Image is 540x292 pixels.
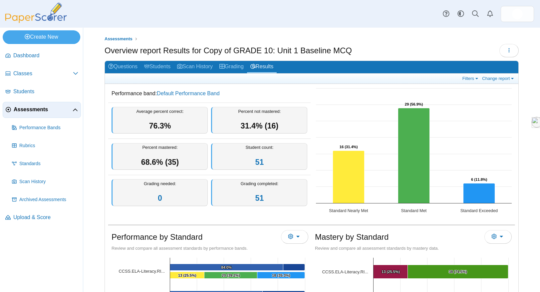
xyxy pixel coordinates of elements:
[211,179,307,206] div: Grading completed:
[112,107,208,134] div: Average percent correct:
[281,230,308,243] button: More options
[3,48,81,64] a: Dashboard
[401,208,427,213] text: Standard Met
[471,177,487,181] text: 6 (11.8%)
[405,102,423,106] text: 29 (56.9%)
[170,272,204,279] path: [object Object], 13. Standard Nearly Met.
[382,270,400,274] text: 13 (25.5%)
[333,151,365,203] path: Standard Nearly Met, 16. Overall Assessment Performance.
[9,120,81,136] a: Performance Bands
[19,160,78,167] span: Standards
[247,61,277,73] a: Results
[103,35,134,43] a: Assessments
[3,30,80,44] a: Create New
[315,245,512,251] div: Review and compare all assessment standards by mastery data.
[512,9,523,19] span: Kevin Levesque
[9,174,81,190] a: Scan History
[461,76,481,81] a: Filters
[211,107,307,134] div: Percent not mastered:
[112,179,208,206] div: Grading needed:
[222,273,240,277] text: 20 (39.2%)
[480,76,517,81] a: Change report
[112,245,308,251] div: Review and compare all assessment standards by performance bands.
[241,122,278,130] span: 31.4% (16)
[19,143,78,149] span: Rubrics
[329,208,368,213] text: Standard Nearly Met
[374,265,408,279] path: [object Object], 13. Not Mastered.
[221,265,232,269] text: 84.0%
[283,264,305,271] path: [object Object], 16.013078431372577. Average Percent Not Correct.
[484,230,512,243] button: More options
[3,102,81,118] a: Assessments
[408,265,508,279] path: [object Object], 38. Mastered.
[105,45,352,56] h1: Overview report Results for Copy of GRADE 10: Unit 1 Baseline MCQ
[216,61,247,73] a: Grading
[9,138,81,154] a: Rubrics
[105,61,141,73] a: Questions
[315,231,389,243] h1: Mastery by Standard
[512,9,523,19] img: ps.aVEBcgCxQUDAswXp
[149,122,171,130] span: 76.3%
[460,208,498,213] text: Standard Exceeded
[112,143,208,170] div: Percent mastered:
[211,143,307,170] div: Student count:
[105,36,133,41] span: Assessments
[19,178,78,185] span: Scan History
[204,272,257,279] path: [object Object], 20. Standard Met.
[13,214,78,221] span: Upload & Score
[313,85,515,218] svg: Interactive chart
[3,18,69,24] a: PaperScorer
[141,158,179,166] span: 68.6% (35)
[13,70,73,77] span: Classes
[157,91,220,96] a: Default Performance Band
[108,85,311,102] dd: Performance band:
[3,84,81,100] a: Students
[3,3,69,23] img: PaperScorer
[272,273,290,277] text: 18 (35.3%)
[3,210,81,226] a: Upload & Score
[257,272,305,279] path: [object Object], 18. Standard Exceeded.
[449,270,467,274] text: 38 (74.5%)
[119,269,165,274] tspan: CCSS.ELA-Literacy.RI...
[19,196,78,203] span: Archived Assessments
[313,85,515,218] div: Chart. Highcharts interactive chart.
[501,6,534,22] a: ps.aVEBcgCxQUDAswXp
[13,88,78,95] span: Students
[9,192,81,208] a: Archived Assessments
[174,61,216,73] a: Scan History
[398,108,430,203] path: Standard Met, 29. Overall Assessment Performance.
[255,158,264,166] a: 51
[141,61,174,73] a: Students
[14,106,73,113] span: Assessments
[255,194,264,202] a: 51
[170,264,283,271] path: [object Object], 83.98692156862742. Average Percent Correct.
[3,66,81,82] a: Classes
[463,183,495,203] path: Standard Exceeded, 6. Overall Assessment Performance.
[112,231,202,243] h1: Performance by Standard
[340,145,358,149] text: 16 (31.4%)
[158,194,162,202] a: 0
[19,125,78,131] span: Performance Bands
[13,52,78,59] span: Dashboard
[483,7,497,21] a: Alerts
[9,156,81,172] a: Standards
[178,273,196,277] text: 13 (25.5%)
[322,269,368,274] tspan: CCSS.ELA-Literacy.RI...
